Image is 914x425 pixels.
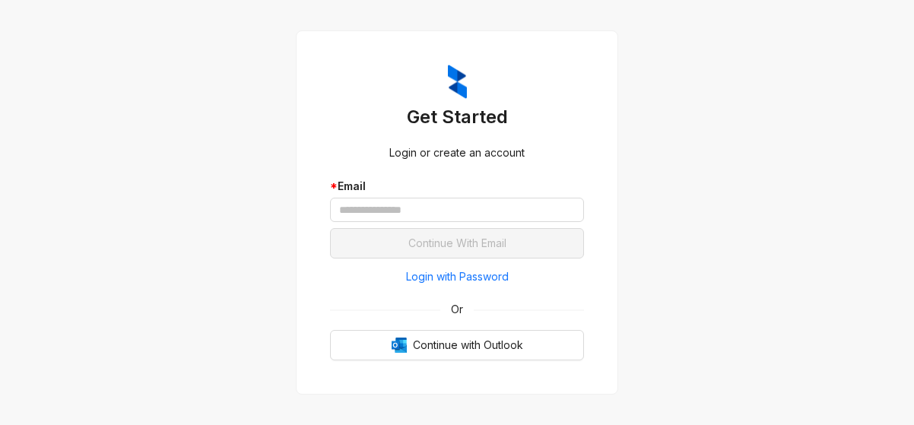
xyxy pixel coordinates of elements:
button: Login with Password [330,265,584,289]
div: Login or create an account [330,144,584,161]
span: Continue with Outlook [413,337,523,354]
div: Email [330,178,584,195]
span: Login with Password [406,268,509,285]
img: Outlook [392,338,407,353]
button: OutlookContinue with Outlook [330,330,584,360]
button: Continue With Email [330,228,584,258]
img: ZumaIcon [448,65,467,100]
h3: Get Started [330,105,584,129]
span: Or [440,301,474,318]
